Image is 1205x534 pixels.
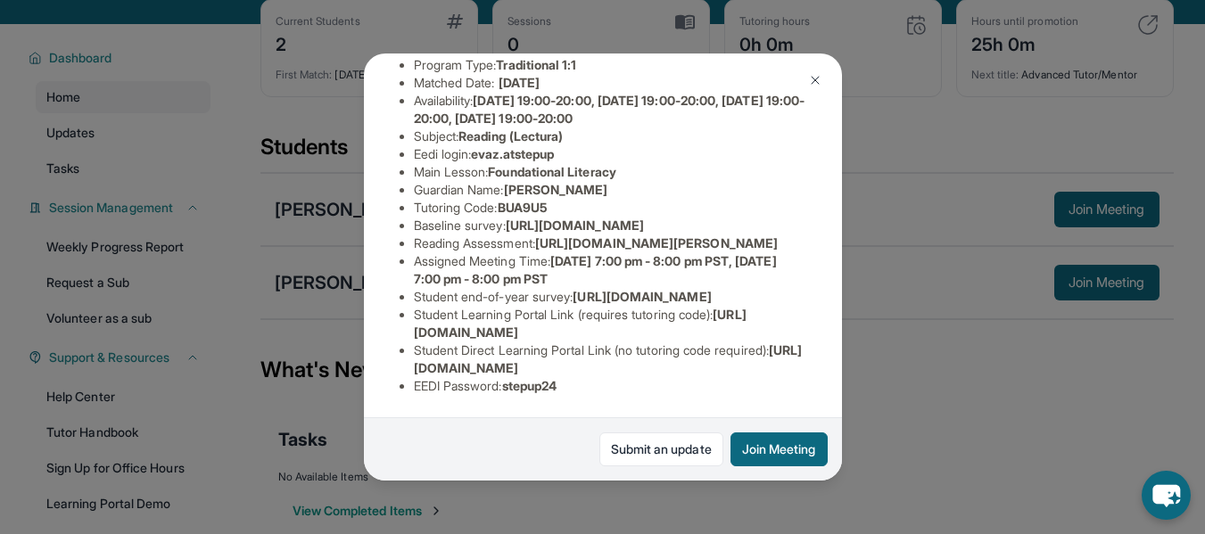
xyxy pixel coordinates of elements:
[414,181,806,199] li: Guardian Name :
[414,145,806,163] li: Eedi login :
[730,432,828,466] button: Join Meeting
[1142,471,1191,520] button: chat-button
[458,128,563,144] span: Reading (Lectura)
[414,163,806,181] li: Main Lesson :
[414,306,806,341] li: Student Learning Portal Link (requires tutoring code) :
[414,74,806,92] li: Matched Date:
[496,57,576,72] span: Traditional 1:1
[414,127,806,145] li: Subject :
[414,252,806,288] li: Assigned Meeting Time :
[414,92,806,127] li: Availability:
[414,217,806,234] li: Baseline survey :
[488,164,615,179] span: Foundational Literacy
[502,378,557,393] span: stepup24
[414,93,805,126] span: [DATE] 19:00-20:00, [DATE] 19:00-20:00, [DATE] 19:00-20:00, [DATE] 19:00-20:00
[499,75,540,90] span: [DATE]
[414,199,806,217] li: Tutoring Code :
[414,341,806,377] li: Student Direct Learning Portal Link (no tutoring code required) :
[471,146,554,161] span: evaz.atstepup
[504,182,608,197] span: [PERSON_NAME]
[506,218,644,233] span: [URL][DOMAIN_NAME]
[414,288,806,306] li: Student end-of-year survey :
[599,432,723,466] a: Submit an update
[414,56,806,74] li: Program Type:
[535,235,778,251] span: [URL][DOMAIN_NAME][PERSON_NAME]
[808,73,822,87] img: Close Icon
[498,200,547,215] span: BUA9U5
[414,234,806,252] li: Reading Assessment :
[414,377,806,395] li: EEDI Password :
[414,253,777,286] span: [DATE] 7:00 pm - 8:00 pm PST, [DATE] 7:00 pm - 8:00 pm PST
[573,289,711,304] span: [URL][DOMAIN_NAME]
